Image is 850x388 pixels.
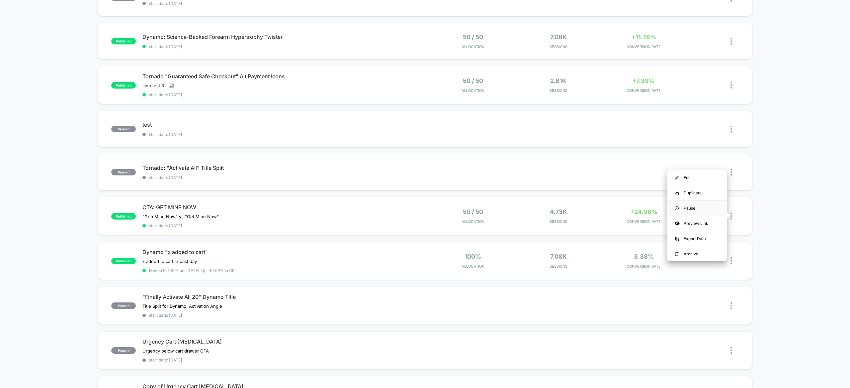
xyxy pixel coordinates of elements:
[550,208,567,215] span: 4.73k
[142,83,164,88] span: Icon test 3
[463,77,483,84] span: 50 / 50
[675,176,679,180] img: menu
[142,175,425,180] span: start date: [DATE]
[550,77,566,84] span: 2.81k
[142,1,425,6] span: start date: [DATE]
[730,302,732,309] img: close
[634,253,654,260] span: 3.38%
[550,253,567,260] span: 7.08k
[630,208,657,215] span: +24.96%
[142,92,425,97] span: start date: [DATE]
[142,164,425,171] span: Tornado: "Activate All" Title Split
[142,259,197,264] span: x added to cart in past day
[142,121,425,128] span: test
[667,185,727,200] div: Duplicate
[142,73,425,80] span: Tornado "Guaranteed Safe Checkout" Alt Payment Icons
[111,347,136,354] span: paused
[142,214,219,219] span: "Grip Mine Now" vs "Get Mine Now"
[730,169,732,176] img: close
[603,219,685,224] span: CONVERSION RATE
[667,231,727,246] div: Export Data
[111,126,136,132] span: paused
[667,246,727,261] div: Archive
[730,347,732,354] img: close
[517,264,599,269] span: Sessions
[675,191,679,195] img: menu
[462,88,484,93] span: Allocation
[465,253,481,260] span: 100%
[142,338,425,345] span: Urgency Cart [MEDICAL_DATA]
[142,223,425,228] span: start date: [DATE]
[667,216,727,231] div: Preview Link
[142,357,425,362] span: start date: [DATE]
[142,44,425,49] span: start date: [DATE]
[142,132,425,137] span: start date: [DATE]
[463,33,483,40] span: 50 / 50
[462,219,484,224] span: Allocation
[603,88,685,93] span: CONVERSION RATE
[730,257,732,264] img: close
[675,206,679,210] img: menu
[730,126,732,133] img: close
[462,44,484,49] span: Allocation
[111,38,136,44] span: published
[142,249,425,255] span: Dynamo "x added to cart"
[517,44,599,49] span: Sessions
[111,258,136,264] span: published
[463,208,483,215] span: 50 / 50
[142,204,425,211] span: CTA: GET MINE NOW
[142,348,209,354] span: Urgency below cart drawer CTA
[603,264,685,269] span: CONVERSION RATE
[142,313,425,318] span: start date: [DATE]
[142,293,425,300] span: "Finally Activate All 20" Dynamo Title
[632,33,656,40] span: +11.78%
[462,264,484,269] span: Allocation
[142,303,222,309] span: Title Split for Dynamo, Activation Angle
[675,252,679,256] img: menu
[149,268,235,273] span: Moved to 100% on: [DATE] . Uplift: 7.69% in CR
[667,170,727,185] div: Edit
[730,82,732,89] img: close
[730,38,732,45] img: close
[550,33,567,40] span: 7.08k
[142,33,425,40] span: Dynamo: Science-Backed Forearm Hypertrophy Twister
[603,44,685,49] span: CONVERSION RATE
[111,82,136,89] span: published
[730,213,732,220] img: close
[667,201,727,216] div: Pause
[517,219,599,224] span: Sessions
[633,77,655,84] span: +7.39%
[111,213,136,220] span: published
[111,302,136,309] span: paused
[517,88,599,93] span: Sessions
[111,169,136,175] span: paused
